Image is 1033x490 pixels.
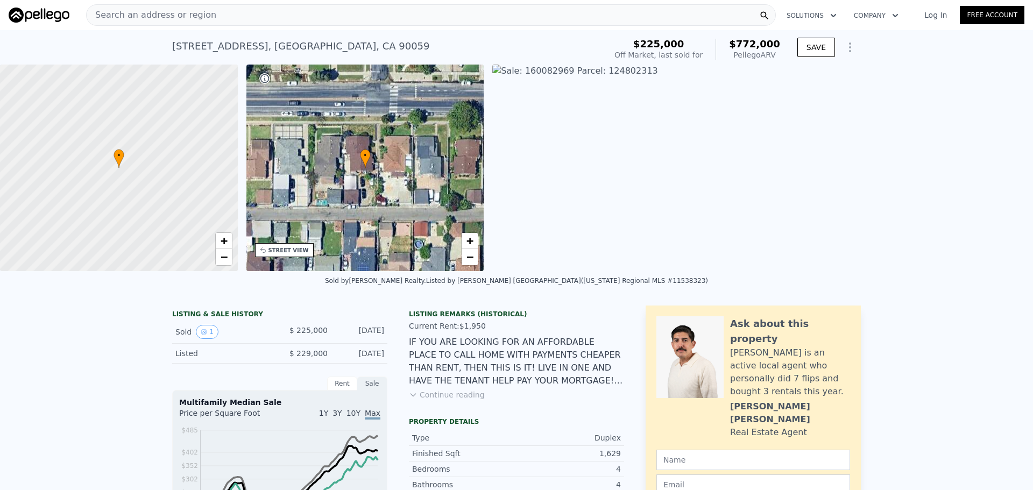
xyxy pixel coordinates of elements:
[175,348,271,359] div: Listed
[778,6,845,25] button: Solutions
[181,462,198,470] tspan: $352
[409,322,459,330] span: Current Rent:
[730,426,807,439] div: Real Estate Agent
[412,464,516,474] div: Bedrooms
[462,249,478,265] a: Zoom out
[409,310,624,318] div: Listing Remarks (Historical)
[412,448,516,459] div: Finished Sqft
[179,408,280,425] div: Price per Square Foot
[839,37,861,58] button: Show Options
[172,310,387,321] div: LISTING & SALE HISTORY
[289,326,328,335] span: $ 225,000
[729,49,780,60] div: Pellego ARV
[516,464,621,474] div: 4
[365,409,380,420] span: Max
[181,449,198,456] tspan: $402
[730,400,850,426] div: [PERSON_NAME] [PERSON_NAME]
[114,151,124,160] span: •
[426,277,708,285] div: Listed by [PERSON_NAME] [GEOGRAPHIC_DATA] ([US_STATE] Regional MLS #11538323)
[325,277,426,285] div: Sold by [PERSON_NAME] Realty .
[336,325,384,339] div: [DATE]
[462,233,478,249] a: Zoom in
[409,389,485,400] button: Continue reading
[268,246,309,254] div: STREET VIEW
[797,38,835,57] button: SAVE
[327,377,357,390] div: Rent
[332,409,342,417] span: 3Y
[181,427,198,434] tspan: $485
[516,479,621,490] div: 4
[633,38,684,49] span: $225,000
[216,249,232,265] a: Zoom out
[730,316,850,346] div: Ask about this property
[466,234,473,247] span: +
[845,6,907,25] button: Company
[220,250,227,264] span: −
[516,448,621,459] div: 1,629
[466,250,473,264] span: −
[412,432,516,443] div: Type
[730,346,850,398] div: [PERSON_NAME] is an active local agent who personally did 7 flips and bought 3 rentals this year.
[346,409,360,417] span: 10Y
[319,409,328,417] span: 1Y
[656,450,850,470] input: Name
[175,325,271,339] div: Sold
[360,149,371,168] div: •
[179,397,380,408] div: Multifamily Median Sale
[114,149,124,168] div: •
[196,325,218,339] button: View historical data
[336,348,384,359] div: [DATE]
[614,49,703,60] div: Off Market, last sold for
[181,475,198,483] tspan: $302
[412,479,516,490] div: Bathrooms
[409,417,624,426] div: Property details
[516,432,621,443] div: Duplex
[9,8,69,23] img: Pellego
[911,10,960,20] a: Log In
[216,233,232,249] a: Zoom in
[409,336,624,387] div: IF YOU ARE LOOKING FOR AN AFFORDABLE PLACE TO CALL HOME WITH PAYMENTS CHEAPER THAN RENT, THEN THI...
[172,39,430,54] div: [STREET_ADDRESS] , [GEOGRAPHIC_DATA] , CA 90059
[87,9,216,22] span: Search an address or region
[220,234,227,247] span: +
[289,349,328,358] span: $ 229,000
[357,377,387,390] div: Sale
[360,151,371,160] span: •
[729,38,780,49] span: $772,000
[960,6,1024,24] a: Free Account
[459,322,486,330] span: $1,950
